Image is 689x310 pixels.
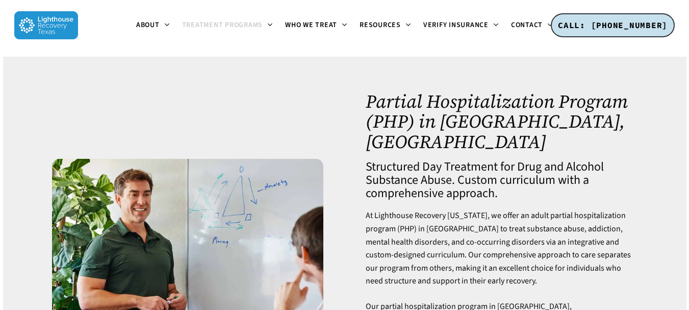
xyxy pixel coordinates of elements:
[366,160,637,200] h4: Structured Day Treatment for Drug and Alcohol Substance Abuse. Custom curriculum with a comprehen...
[558,20,668,30] span: CALL: [PHONE_NUMBER]
[285,20,337,30] span: Who We Treat
[176,21,279,30] a: Treatment Programs
[417,21,505,30] a: Verify Insurance
[551,13,675,38] a: CALL: [PHONE_NUMBER]
[136,20,160,30] span: About
[505,21,559,30] a: Contact
[130,21,176,30] a: About
[279,21,353,30] a: Who We Treat
[14,11,78,39] img: Lighthouse Recovery Texas
[366,91,637,152] h1: Partial Hospitalization Program (PHP) in [GEOGRAPHIC_DATA], [GEOGRAPHIC_DATA]
[353,21,417,30] a: Resources
[423,20,489,30] span: Verify Insurance
[360,20,401,30] span: Resources
[511,20,543,30] span: Contact
[366,209,637,300] p: At Lighthouse Recovery [US_STATE], we offer an adult partial hospitalization program (PHP) in [GE...
[182,20,263,30] span: Treatment Programs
